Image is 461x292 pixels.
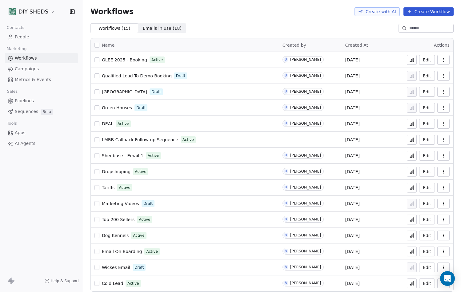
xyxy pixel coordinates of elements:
div: B [285,233,287,238]
button: Edit [419,278,435,288]
span: Contacts [4,23,27,32]
span: Campaigns [15,66,39,72]
a: Shedbase - Email 1 [102,153,143,159]
a: DEAL [102,121,113,127]
span: Workflows [15,55,37,61]
span: Active [151,57,163,63]
span: Created by [283,43,306,48]
div: B [285,153,287,158]
button: Edit [419,151,435,161]
a: Wickes Email [102,264,130,271]
div: B [285,89,287,94]
span: Shedbase - Email 1 [102,153,143,158]
span: [DATE] [345,89,359,95]
span: Green Houses [102,105,132,110]
div: [PERSON_NAME] [290,169,321,173]
button: Edit [419,119,435,129]
span: Marketing Videos [102,201,139,206]
span: Dropshipping [102,169,130,174]
a: Edit [419,167,435,177]
a: Dropshipping [102,169,130,175]
span: Sales [4,87,20,96]
span: [DATE] [345,264,359,271]
span: [DATE] [345,280,359,286]
span: Created At [345,43,368,48]
a: AI Agents [5,138,78,149]
span: Emails in use ( 18 ) [143,25,182,32]
a: Qualified Lead To Demo Booking [102,73,172,79]
a: GLEE 2025 - Booking [102,57,147,63]
a: Tariffs [102,185,114,191]
span: [DATE] [345,248,359,255]
button: Edit [419,135,435,145]
div: B [285,265,287,270]
button: Edit [419,199,435,208]
span: Active [139,217,150,222]
span: Help & Support [51,278,79,283]
a: Pipelines [5,96,78,106]
div: B [285,217,287,222]
span: Active [127,281,139,286]
button: Edit [419,247,435,256]
div: [PERSON_NAME] [290,57,321,62]
span: Draft [143,201,153,206]
span: Draft [134,265,144,270]
span: Active [119,185,130,190]
span: Active [133,233,144,238]
button: Edit [419,263,435,272]
span: Top 200 Sellers [102,217,134,222]
a: People [5,32,78,42]
button: Edit [419,55,435,65]
div: [PERSON_NAME] [290,233,321,237]
a: SequencesBeta [5,107,78,117]
button: Edit [419,103,435,113]
div: [PERSON_NAME] [290,73,321,78]
span: Metrics & Events [15,76,51,83]
a: Edit [419,87,435,97]
div: [PERSON_NAME] [290,105,321,110]
button: DIY SHEDS [7,6,56,17]
span: Wickes Email [102,265,130,270]
span: Beta [41,109,53,115]
div: B [285,73,287,78]
span: Qualified Lead To Demo Booking [102,73,172,78]
div: B [285,57,287,62]
span: [DATE] [345,57,359,63]
span: [DATE] [345,121,359,127]
div: [PERSON_NAME] [290,153,321,158]
span: Pipelines [15,98,34,104]
a: Help & Support [45,278,79,283]
img: shedsdiy.jpg [9,8,16,15]
span: Workflows [90,7,134,16]
span: DIY SHEDS [18,8,48,16]
button: Edit [419,231,435,240]
span: Apps [15,130,26,136]
span: [DATE] [345,153,359,159]
button: Edit [419,215,435,224]
a: Campaigns [5,64,78,74]
span: Active [146,249,158,254]
a: Apps [5,128,78,138]
span: Active [135,169,146,174]
span: Cold Lead [102,281,123,286]
span: [DATE] [345,201,359,207]
a: Cold Lead [102,280,123,286]
div: B [285,121,287,126]
div: [PERSON_NAME] [290,249,321,253]
div: B [285,201,287,206]
span: LMRB Callback Follow-up Sequence [102,137,178,142]
span: Tools [4,119,19,128]
span: Email On Boarding [102,249,142,254]
span: Active [118,121,129,127]
span: [DATE] [345,185,359,191]
span: Draft [176,73,185,79]
button: Edit [419,183,435,193]
span: Marketing [4,44,29,53]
